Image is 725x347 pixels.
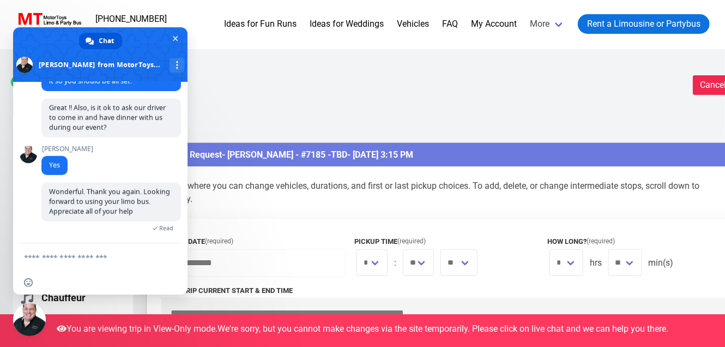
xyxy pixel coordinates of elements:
span: We are sorry, you can no longer make changes in Pickup Time, as it is too close to the date and t... [403,249,434,277]
textarea: Compose your message... [24,253,153,262]
label: Pickup Time [354,236,539,247]
div: More channels [170,58,184,73]
a: Rent a Limousine or Partybus [578,14,710,34]
a: Cards [20,313,126,326]
span: We are sorry, you can no longer make changes in Duration, as it is too close to the date and time... [549,249,583,277]
span: [PERSON_NAME] [41,145,93,153]
span: We're sorry, but you cannot make changes via the site temporarily. Please click on live chat and ... [217,324,668,334]
span: Great !! Also, is it ok to ask our driver to come in and have dinner with us during our event? [49,103,166,132]
span: Yes [49,160,60,170]
span: hrs [590,249,602,277]
span: (required) [397,236,426,246]
span: Insert an emoji [24,278,33,287]
a: Vehicles [397,17,429,31]
a: Chauffeur [20,291,126,304]
span: We are sorry, you can no longer make changes in Pickup Time, as it is too close to the date and t... [440,249,478,277]
span: Read [159,224,173,232]
a: Ideas for Fun Runs [224,17,297,31]
span: - [PERSON_NAME] - #7185 - - [DATE] 3:15 PM [222,149,413,160]
span: TBD [331,149,347,160]
a: More [523,10,571,38]
a: FAQ [442,17,458,31]
span: Rent a Limousine or Partybus [587,17,700,31]
span: Wonderful. Thank you again. Looking forward to using your limo bus. Appreciate all of your help [49,187,170,216]
span: min(s) [649,249,674,277]
span: Chat [99,33,114,49]
div: Close chat [13,303,46,336]
span: Close chat [170,33,181,44]
span: We are sorry, you can no longer make changes in Pickup Time, as it is too close to the date and t... [357,249,388,277]
span: We are sorry, you can no longer make changes in Duration, as it is too close to the date and time... [608,249,642,277]
a: My Account [471,17,517,31]
span: : [394,249,396,277]
span: (required) [205,236,233,246]
span: (required) [587,236,615,246]
a: Ideas for Weddings [310,17,384,31]
label: Pickup Date [161,236,346,247]
div: Chat [79,33,122,49]
a: [PHONE_NUMBER] [89,8,173,30]
img: MotorToys Logo [15,11,82,27]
